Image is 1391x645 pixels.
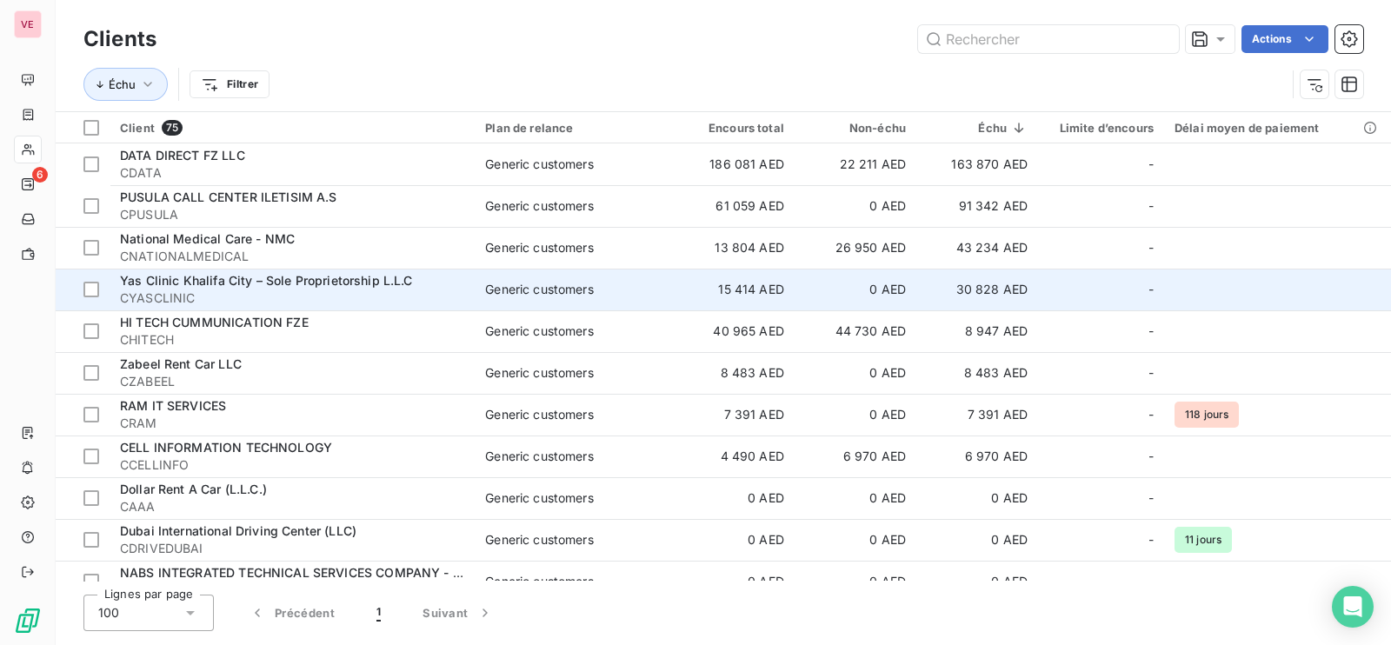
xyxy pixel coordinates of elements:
[1175,121,1381,135] div: Délai moyen de paiement
[1241,25,1328,53] button: Actions
[1148,156,1154,173] span: -
[673,477,795,519] td: 0 AED
[485,364,594,382] div: Generic customers
[120,331,464,349] span: CHITECH
[83,23,156,55] h3: Clients
[916,310,1038,352] td: 8 947 AED
[795,269,916,310] td: 0 AED
[1148,531,1154,549] span: -
[162,120,183,136] span: 75
[485,281,594,298] div: Generic customers
[795,394,916,436] td: 0 AED
[83,68,168,101] button: Échu
[485,121,662,135] div: Plan de relance
[795,436,916,477] td: 6 970 AED
[1175,527,1232,553] span: 11 jours
[98,604,119,622] span: 100
[485,489,594,507] div: Generic customers
[120,565,476,580] span: NABS INTEGRATED TECHNICAL SERVICES COMPANY - LLC
[795,477,916,519] td: 0 AED
[673,269,795,310] td: 15 414 AED
[120,248,464,265] span: CNATIONALMEDICAL
[1175,402,1239,428] span: 118 jours
[918,25,1179,53] input: Rechercher
[805,121,906,135] div: Non-échu
[120,456,464,474] span: CCELLINFO
[1148,573,1154,590] span: -
[916,394,1038,436] td: 7 391 AED
[683,121,784,135] div: Encours total
[402,595,515,631] button: Suivant
[1148,322,1154,340] span: -
[120,315,309,329] span: HI TECH CUMMUNICATION FZE
[120,482,267,496] span: Dollar Rent A Car (L.L.C.)
[485,156,594,173] div: Generic customers
[485,239,594,256] div: Generic customers
[1048,121,1154,135] div: Limite d’encours
[673,519,795,561] td: 0 AED
[14,170,41,198] a: 6
[1332,586,1374,628] div: Open Intercom Messenger
[120,540,464,557] span: CDRIVEDUBAI
[120,398,226,413] span: RAM IT SERVICES
[356,595,402,631] button: 1
[916,269,1038,310] td: 30 828 AED
[673,394,795,436] td: 7 391 AED
[32,167,48,183] span: 6
[673,227,795,269] td: 13 804 AED
[673,310,795,352] td: 40 965 AED
[1148,281,1154,298] span: -
[795,561,916,602] td: 0 AED
[916,143,1038,185] td: 163 870 AED
[673,436,795,477] td: 4 490 AED
[120,440,332,455] span: CELL INFORMATION TECHNOLOGY
[1148,489,1154,507] span: -
[120,148,245,163] span: DATA DIRECT FZ LLC
[120,289,464,307] span: CYASCLINIC
[228,595,356,631] button: Précédent
[1148,364,1154,382] span: -
[795,143,916,185] td: 22 211 AED
[485,573,594,590] div: Generic customers
[190,70,270,98] button: Filtrer
[1148,406,1154,423] span: -
[916,561,1038,602] td: 0 AED
[120,231,295,246] span: National Medical Care - NMC
[485,197,594,215] div: Generic customers
[916,477,1038,519] td: 0 AED
[1148,448,1154,465] span: -
[916,352,1038,394] td: 8 483 AED
[916,436,1038,477] td: 6 970 AED
[673,143,795,185] td: 186 081 AED
[673,352,795,394] td: 8 483 AED
[120,164,464,182] span: CDATA
[916,519,1038,561] td: 0 AED
[120,190,337,204] span: PUSULA CALL CENTER ILETISIM A.S
[120,273,413,288] span: Yas Clinic Khalifa City – Sole Proprietorship L.L.C
[1148,239,1154,256] span: -
[120,356,242,371] span: Zabeel Rent Car LLC
[927,121,1028,135] div: Échu
[485,448,594,465] div: Generic customers
[795,227,916,269] td: 26 950 AED
[485,322,594,340] div: Generic customers
[795,519,916,561] td: 0 AED
[916,185,1038,227] td: 91 342 AED
[120,415,464,432] span: CRAM
[673,185,795,227] td: 61 059 AED
[795,310,916,352] td: 44 730 AED
[795,352,916,394] td: 0 AED
[14,607,42,635] img: Logo LeanPay
[109,77,136,91] span: Échu
[673,561,795,602] td: 0 AED
[120,373,464,390] span: CZABEEL
[120,121,155,135] span: Client
[485,531,594,549] div: Generic customers
[120,206,464,223] span: CPUSULA
[1148,197,1154,215] span: -
[120,523,356,538] span: Dubai International Driving Center (LLC)
[916,227,1038,269] td: 43 234 AED
[376,604,381,622] span: 1
[795,185,916,227] td: 0 AED
[120,498,464,515] span: CAAA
